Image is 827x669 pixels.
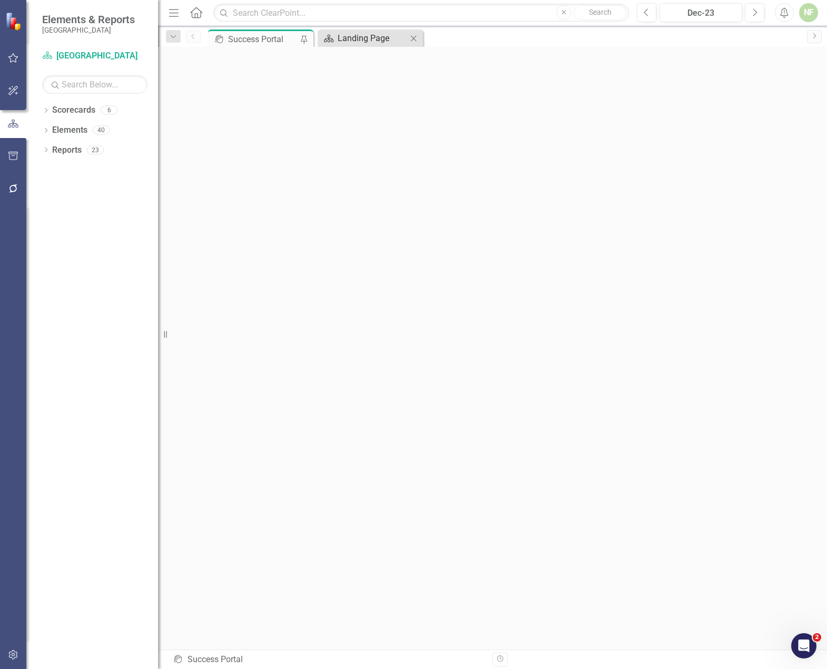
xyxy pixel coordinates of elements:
[87,145,104,154] div: 23
[52,104,95,116] a: Scorecards
[659,3,742,22] button: Dec-23
[791,633,816,658] iframe: Intercom live chat
[52,124,87,136] a: Elements
[101,106,117,115] div: 6
[589,8,612,16] span: Search
[213,4,629,22] input: Search ClearPoint...
[574,5,626,20] button: Search
[799,3,818,22] button: NF
[813,633,821,642] span: 2
[42,50,147,62] a: [GEOGRAPHIC_DATA]
[228,33,298,46] div: Success Portal
[42,13,135,26] span: Elements & Reports
[52,144,82,156] a: Reports
[173,654,485,666] div: Success Portal
[663,7,739,19] div: Dec-23
[5,12,24,31] img: ClearPoint Strategy
[93,126,110,135] div: 40
[320,32,407,45] a: Landing Page
[338,32,407,45] div: Landing Page
[42,26,135,34] small: [GEOGRAPHIC_DATA]
[42,75,147,94] input: Search Below...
